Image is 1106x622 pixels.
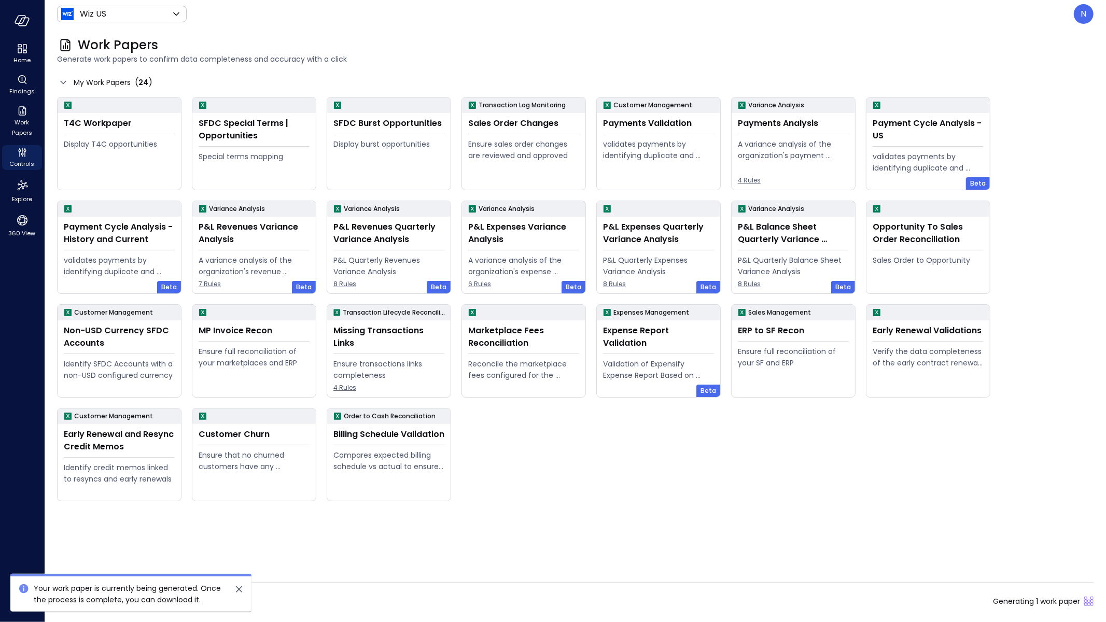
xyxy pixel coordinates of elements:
span: Beta [701,282,716,292]
span: 4 Rules [738,175,849,186]
span: Beta [431,282,446,292]
div: P&L Quarterly Balance Sheet Variance Analysis [738,255,849,277]
div: T4C Workpaper [64,117,175,130]
span: Beta [970,178,986,189]
div: Expense Report Validation [603,324,714,349]
div: Work Papers [2,104,42,139]
span: Beta [566,282,581,292]
span: 4 Rules [333,383,444,393]
div: Early Renewal and Resync Credit Memos [64,428,175,453]
div: Special terms mapping [199,151,310,162]
div: Non-USD Currency SFDC Accounts [64,324,175,349]
p: Variance Analysis [344,204,400,214]
div: ERP to SF Recon [738,324,849,337]
div: Reconcile the marketplace fees configured for the Opportunity to the actual fees being paid [468,358,579,381]
p: N [1081,8,1087,20]
div: Identify credit memos linked to resyncs and early renewals [64,462,175,485]
span: 8 Rules [603,279,714,289]
div: validates payments by identifying duplicate and erroneous entries. [64,255,175,277]
span: Beta [835,282,851,292]
img: Icon [61,8,74,20]
div: Ensure transactions links completeness [333,358,444,381]
div: P&L Quarterly Revenues Variance Analysis [333,255,444,277]
button: close [233,583,245,596]
div: P&L Revenues Variance Analysis [199,221,310,246]
div: Early Renewal Validations [873,324,984,337]
div: A variance analysis of the organization's revenue accounts [199,255,310,277]
span: 8 Rules [333,279,444,289]
div: Compares expected billing schedule vs actual to ensure timely and compliant invoicing [333,449,444,472]
p: Variance Analysis [748,100,804,110]
div: Findings [2,73,42,97]
div: validates payments by identifying duplicate and erroneous entries. [873,151,984,174]
span: Work Papers [78,37,158,53]
span: 24 [138,77,148,88]
p: Variance Analysis [748,204,804,214]
div: Payments Analysis [738,117,849,130]
p: Transaction Lifecycle Reconciliation [343,307,446,318]
div: ( ) [135,76,152,89]
div: Marketplace Fees Reconciliation [468,324,579,349]
p: Variance Analysis [209,204,265,214]
div: Ensure sales order changes are reviewed and approved [468,138,579,161]
div: Payment Cycle Analysis - History and Current [64,221,175,246]
span: Controls [10,159,35,169]
p: Order to Cash Reconciliation [344,411,436,421]
div: A variance analysis of the organization's expense accounts [468,255,579,277]
span: 6 Rules [468,279,579,289]
span: Your work paper is currently being generated. Once the process is complete, you can download it. [34,583,221,605]
span: Generating 1 work paper [993,596,1080,607]
div: Sales Order to Opportunity [873,255,984,266]
span: 7 Rules [199,279,310,289]
div: 360 View [2,211,42,239]
div: Sales Order Changes [468,117,579,130]
p: Variance Analysis [479,204,535,214]
p: Expenses Management [613,307,689,318]
span: Work Papers [6,117,38,138]
div: SFDC Special Terms | Opportunities [199,117,310,142]
div: Explore [2,176,42,205]
span: Findings [9,86,35,96]
div: P&L Expenses Quarterly Variance Analysis [603,221,714,246]
p: Transaction Log Monitoring [479,100,566,110]
div: P&L Expenses Variance Analysis [468,221,579,246]
div: P&L Quarterly Expenses Variance Analysis [603,255,714,277]
div: Identify SFDC Accounts with a non-USD configured currency [64,358,175,381]
div: SFDC Burst Opportunities [333,117,444,130]
div: MP Invoice Recon [199,324,310,337]
span: Explore [12,194,32,204]
div: Noy Vadai [1074,4,1094,24]
p: Customer Management [74,411,153,421]
p: Customer Management [74,307,153,318]
p: Customer Management [613,100,692,110]
p: Sales Management [748,307,811,318]
div: Ensure full reconciliation of your SF and ERP [738,346,849,369]
div: Ensure full reconciliation of your marketplaces and ERP [199,346,310,369]
span: Generate work papers to confirm data completeness and accuracy with a click [57,53,1094,65]
div: Customer Churn [199,428,310,441]
div: P&L Balance Sheet Quarterly Variance Analysis [738,221,849,246]
div: Controls [2,145,42,170]
div: Payment Cycle Analysis - US [873,117,984,142]
span: Beta [161,282,177,292]
span: 360 View [9,228,36,238]
div: Verify the data completeness of the early contract renewal process [873,346,984,369]
span: Home [13,55,31,65]
div: Billing Schedule Validation [333,428,444,441]
div: A variance analysis of the organization's payment transactions [738,138,849,161]
div: validates payments by identifying duplicate and erroneous entries. [603,138,714,161]
div: Validation of Expensify Expense Report Based on policy [603,358,714,381]
div: Home [2,41,42,66]
div: P&L Revenues Quarterly Variance Analysis [333,221,444,246]
div: Payments Validation [603,117,714,130]
div: Missing Transactions Links [333,324,444,349]
div: Display burst opportunities [333,138,444,150]
div: Sliding puzzle loader [1084,597,1094,606]
span: Beta [701,386,716,396]
span: Beta [296,282,312,292]
p: Wiz US [80,8,106,20]
div: Display T4C opportunities [64,138,175,150]
div: Ensure that no churned customers have any remaining open invoices [199,449,310,472]
div: Opportunity To Sales Order Reconciliation [873,221,984,246]
span: My Work Papers [74,77,131,88]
